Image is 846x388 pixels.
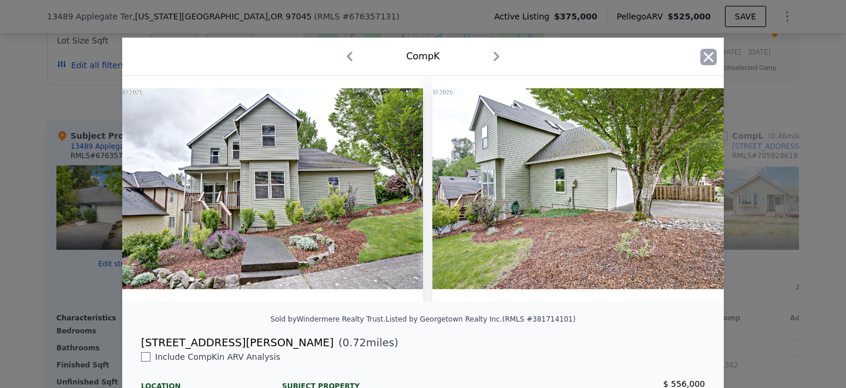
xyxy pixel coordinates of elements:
[334,335,398,351] span: ( miles)
[343,336,366,349] span: 0.72
[150,352,285,362] span: Include Comp K in ARV Analysis
[141,335,334,351] div: [STREET_ADDRESS][PERSON_NAME]
[122,76,423,302] img: Property Img
[270,315,385,323] div: Sold by Windermere Realty Trust .
[406,49,439,63] div: Comp K
[432,76,733,302] img: Property Img
[385,315,575,323] div: Listed by Georgetown Realty Inc. (RMLS #381714101)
